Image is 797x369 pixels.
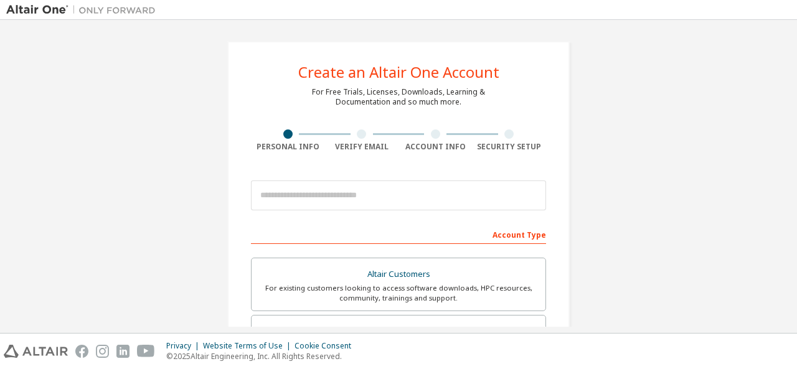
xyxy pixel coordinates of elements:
div: For Free Trials, Licenses, Downloads, Learning & Documentation and so much more. [312,87,485,107]
div: Account Type [251,224,546,244]
div: Cookie Consent [295,341,359,351]
div: For existing customers looking to access software downloads, HPC resources, community, trainings ... [259,283,538,303]
div: Students [259,323,538,340]
div: Website Terms of Use [203,341,295,351]
div: Security Setup [473,142,547,152]
img: linkedin.svg [116,345,130,358]
div: Verify Email [325,142,399,152]
div: Account Info [398,142,473,152]
img: instagram.svg [96,345,109,358]
p: © 2025 Altair Engineering, Inc. All Rights Reserved. [166,351,359,362]
img: Altair One [6,4,162,16]
img: facebook.svg [75,345,88,358]
div: Privacy [166,341,203,351]
img: altair_logo.svg [4,345,68,358]
div: Altair Customers [259,266,538,283]
img: youtube.svg [137,345,155,358]
div: Create an Altair One Account [298,65,499,80]
div: Personal Info [251,142,325,152]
